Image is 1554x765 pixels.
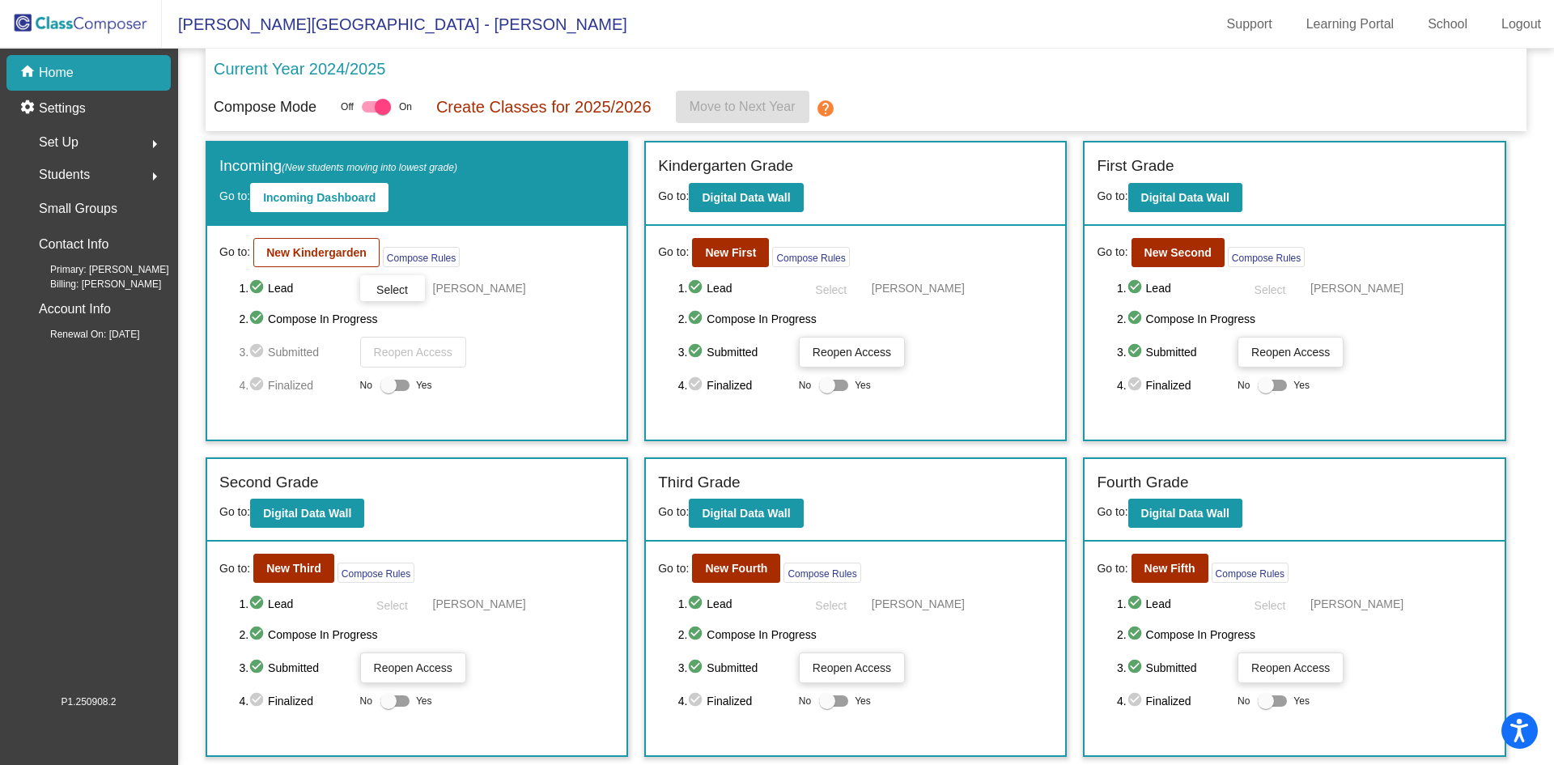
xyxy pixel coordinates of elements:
[1214,11,1285,37] a: Support
[687,625,707,644] mat-icon: check_circle
[219,244,250,261] span: Go to:
[1127,658,1146,678] mat-icon: check_circle
[687,342,707,362] mat-icon: check_circle
[799,275,864,301] button: Select
[678,625,1054,644] span: 2. Compose In Progress
[855,691,871,711] span: Yes
[162,11,627,37] span: [PERSON_NAME][GEOGRAPHIC_DATA] - [PERSON_NAME]
[1251,346,1330,359] span: Reopen Access
[360,591,425,617] button: Select
[783,563,860,583] button: Compose Rules
[1097,560,1127,577] span: Go to:
[338,563,414,583] button: Compose Rules
[433,596,526,612] span: [PERSON_NAME]
[1255,283,1286,296] span: Select
[855,376,871,395] span: Yes
[360,694,372,708] span: No
[687,594,707,614] mat-icon: check_circle
[687,309,707,329] mat-icon: check_circle
[376,599,408,612] span: Select
[1127,309,1146,329] mat-icon: check_circle
[772,247,849,267] button: Compose Rules
[678,278,791,298] span: 1. Lead
[1128,183,1242,212] button: Digital Data Wall
[360,337,466,368] button: Reopen Access
[689,183,803,212] button: Digital Data Wall
[813,346,891,359] span: Reopen Access
[872,280,965,296] span: [PERSON_NAME]
[799,652,905,683] button: Reopen Access
[1127,376,1146,395] mat-icon: check_circle
[1097,244,1127,261] span: Go to:
[1238,378,1250,393] span: No
[1238,694,1250,708] span: No
[376,283,408,296] span: Select
[248,625,268,644] mat-icon: check_circle
[219,560,250,577] span: Go to:
[799,694,811,708] span: No
[687,658,707,678] mat-icon: check_circle
[1117,658,1229,678] span: 3. Submitted
[39,164,90,186] span: Students
[239,376,351,395] span: 4. Finalized
[1117,309,1492,329] span: 2. Compose In Progress
[1127,594,1146,614] mat-icon: check_circle
[678,309,1054,329] span: 2. Compose In Progress
[1238,275,1302,301] button: Select
[239,691,351,711] span: 4. Finalized
[1117,342,1229,362] span: 3. Submitted
[341,100,354,114] span: Off
[145,134,164,154] mat-icon: arrow_right
[799,591,864,617] button: Select
[219,505,250,518] span: Go to:
[816,99,835,118] mat-icon: help
[1117,594,1229,614] span: 1. Lead
[1251,661,1330,674] span: Reopen Access
[692,554,780,583] button: New Fourth
[1255,599,1286,612] span: Select
[39,99,86,118] p: Settings
[676,91,809,123] button: Move to Next Year
[799,378,811,393] span: No
[689,499,803,528] button: Digital Data Wall
[248,278,268,298] mat-icon: check_circle
[1141,191,1229,204] b: Digital Data Wall
[658,505,689,518] span: Go to:
[815,283,847,296] span: Select
[239,342,351,362] span: 3. Submitted
[239,594,351,614] span: 1. Lead
[1293,11,1408,37] a: Learning Portal
[239,309,614,329] span: 2. Compose In Progress
[39,298,111,321] p: Account Info
[658,189,689,202] span: Go to:
[872,596,965,612] span: [PERSON_NAME]
[813,661,891,674] span: Reopen Access
[39,233,108,256] p: Contact Info
[263,191,376,204] b: Incoming Dashboard
[219,189,250,202] span: Go to:
[39,198,117,220] p: Small Groups
[383,247,460,267] button: Compose Rules
[1293,376,1310,395] span: Yes
[19,63,39,83] mat-icon: home
[360,275,425,301] button: Select
[248,594,268,614] mat-icon: check_circle
[39,131,79,154] span: Set Up
[248,658,268,678] mat-icon: check_circle
[1212,563,1289,583] button: Compose Rules
[692,238,769,267] button: New First
[248,691,268,711] mat-icon: check_circle
[678,594,791,614] span: 1. Lead
[658,155,793,178] label: Kindergarten Grade
[705,562,767,575] b: New Fourth
[374,346,452,359] span: Reopen Access
[1293,691,1310,711] span: Yes
[360,378,372,393] span: No
[219,471,319,495] label: Second Grade
[253,554,334,583] button: New Third
[214,96,316,118] p: Compose Mode
[1097,471,1188,495] label: Fourth Grade
[248,376,268,395] mat-icon: check_circle
[1127,625,1146,644] mat-icon: check_circle
[266,246,367,259] b: New Kindergarden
